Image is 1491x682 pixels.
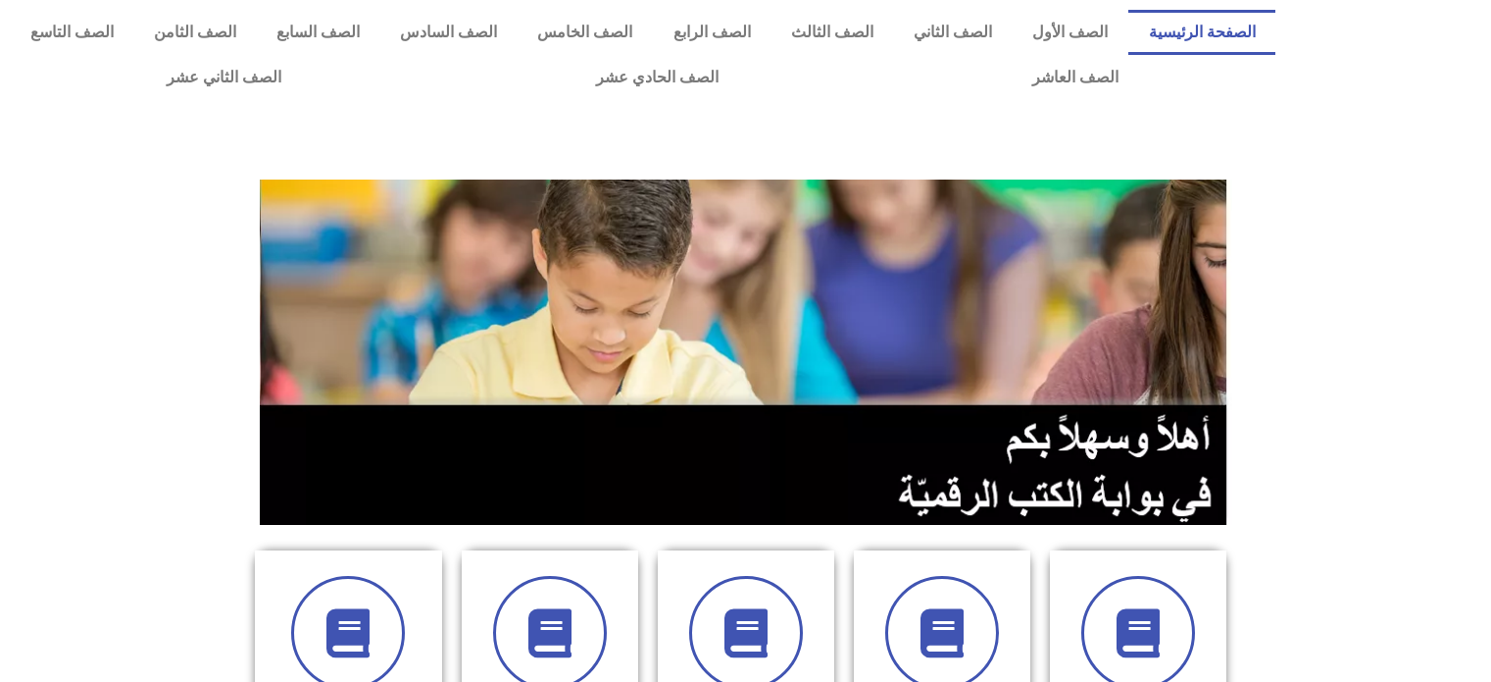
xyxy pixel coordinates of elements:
a: الصف الرابع [653,10,770,55]
a: الصف الحادي عشر [438,55,874,100]
a: الصفحة الرئيسية [1128,10,1275,55]
a: الصف السادس [380,10,518,55]
a: الصف السابع [256,10,379,55]
a: الصف الثاني عشر [10,55,438,100]
a: الصف الثالث [770,10,893,55]
a: الصف العاشر [875,55,1275,100]
a: الصف الثاني [893,10,1012,55]
a: الصف الثامن [133,10,256,55]
a: الصف الأول [1013,10,1128,55]
a: الصف الخامس [518,10,653,55]
a: الصف التاسع [10,10,133,55]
